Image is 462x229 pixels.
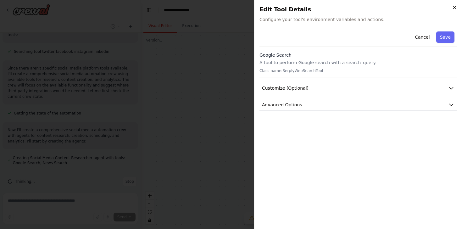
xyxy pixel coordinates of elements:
button: Advanced Options [259,99,457,111]
span: Advanced Options [262,102,302,108]
button: Customize (Optional) [259,82,457,94]
button: Cancel [411,31,433,43]
h3: Google Search [259,52,457,58]
p: A tool to perform Google search with a search_query. [259,59,457,66]
h2: Edit Tool Details [259,5,457,14]
button: Save [436,31,454,43]
span: Customize (Optional) [262,85,309,91]
p: Class name: SerplyWebSearchTool [259,68,457,73]
span: Configure your tool's environment variables and actions. [259,16,457,23]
